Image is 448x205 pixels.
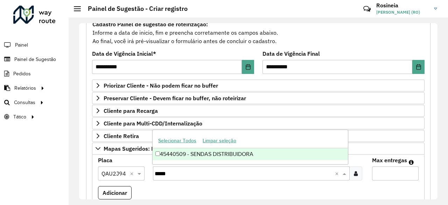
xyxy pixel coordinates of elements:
[13,70,31,77] span: Pedidos
[92,130,425,142] a: Cliente Retira
[359,1,374,16] a: Contato Rápido
[92,143,425,155] a: Mapas Sugeridos: Placa-Cliente
[335,169,341,178] span: Clear all
[242,60,254,74] button: Choose Date
[262,49,320,58] label: Data de Vigência Final
[92,117,425,129] a: Cliente para Multi-CDD/Internalização
[104,108,158,114] span: Cliente para Recarga
[372,156,407,164] label: Max entregas
[14,84,36,92] span: Relatórios
[92,80,425,91] a: Priorizar Cliente - Não podem ficar no buffer
[92,20,425,46] div: Informe a data de inicio, fim e preencha corretamente os campos abaixo. Ao final, você irá pré-vi...
[130,169,136,178] span: Clear all
[14,56,56,63] span: Painel de Sugestão
[15,41,28,49] span: Painel
[92,105,425,117] a: Cliente para Recarga
[153,148,348,160] div: 45440509 - SENDAS DISTRIBUIDORA
[104,121,202,126] span: Cliente para Multi-CDD/Internalização
[13,113,26,121] span: Tático
[104,83,218,88] span: Priorizar Cliente - Não podem ficar no buffer
[409,159,414,165] em: Máximo de clientes que serão colocados na mesma rota com os clientes informados
[14,99,35,106] span: Consultas
[92,92,425,104] a: Preservar Cliente - Devem ficar no buffer, não roteirizar
[104,146,186,151] span: Mapas Sugeridos: Placa-Cliente
[412,60,425,74] button: Choose Date
[92,21,208,28] strong: Cadastro Painel de sugestão de roteirização:
[199,135,239,146] button: Limpar seleção
[376,9,429,15] span: [PERSON_NAME] (RO)
[98,186,132,199] button: Adicionar
[81,5,188,13] h2: Painel de Sugestão - Criar registro
[376,2,429,9] h3: Rosineia
[152,130,348,164] ng-dropdown-panel: Options list
[92,49,156,58] label: Data de Vigência Inicial
[98,156,112,164] label: Placa
[104,133,139,139] span: Cliente Retira
[104,95,246,101] span: Preservar Cliente - Devem ficar no buffer, não roteirizar
[155,135,199,146] button: Selecionar Todos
